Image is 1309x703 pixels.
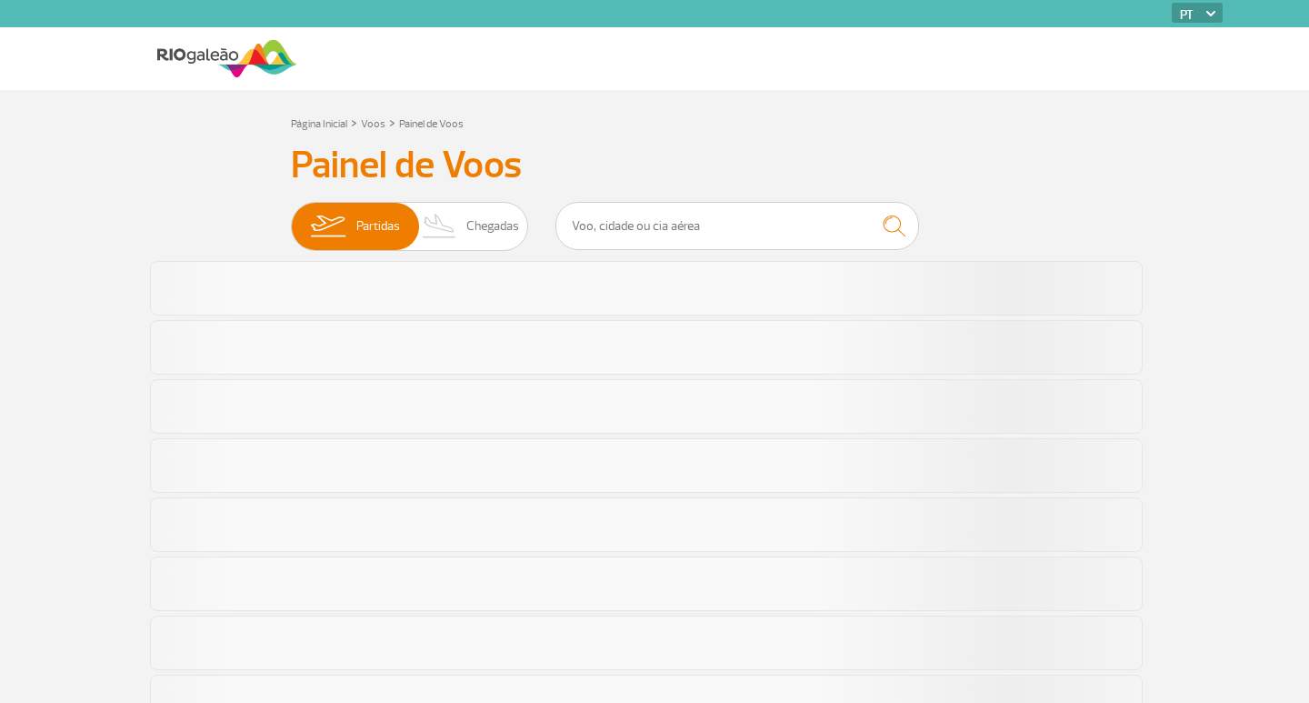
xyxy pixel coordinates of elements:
[361,117,385,131] a: Voos
[356,203,400,250] span: Partidas
[351,112,357,133] a: >
[389,112,395,133] a: >
[413,203,466,250] img: slider-desembarque
[291,143,1018,188] h3: Painel de Voos
[291,117,347,131] a: Página Inicial
[399,117,464,131] a: Painel de Voos
[466,203,519,250] span: Chegadas
[555,202,919,250] input: Voo, cidade ou cia aérea
[299,203,356,250] img: slider-embarque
